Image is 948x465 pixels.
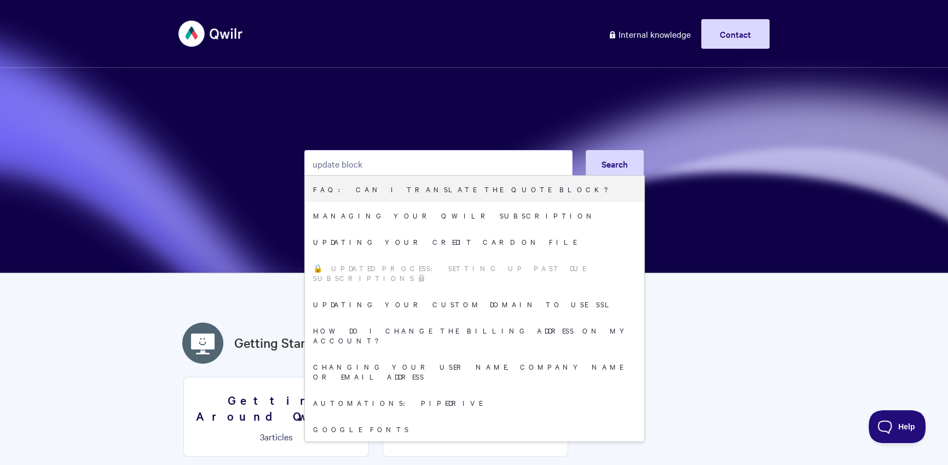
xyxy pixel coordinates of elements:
[305,416,644,442] a: Google Fonts
[305,353,644,389] a: Changing your user name, company name or email address
[305,228,644,255] a: Updating your credit card on file
[178,13,244,54] img: Qwilr Help Center
[869,410,926,443] iframe: Toggle Customer Support
[305,317,644,353] a: How do I change the billing address on my account?
[190,432,362,441] p: articles
[305,255,644,291] a: 🔒 Updated process: Setting up past due subscriptions
[600,19,699,49] a: Internal knowledge
[305,291,644,317] a: Updating your Custom Domain to use SSL
[190,392,362,423] h3: Getting Around Qwilr
[602,158,628,170] span: Search
[305,389,644,416] a: Automations: Pipedrive
[701,19,770,49] a: Contact
[234,333,325,353] a: Getting Started
[305,176,644,202] a: FAQ: Can I translate the Quote Block?
[260,430,264,443] span: 3
[305,202,644,228] a: Managing your Qwilr subscription
[586,150,644,177] button: Search
[183,377,369,457] a: Getting Around Qwilr 3articles
[304,150,573,177] input: Search the knowledge base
